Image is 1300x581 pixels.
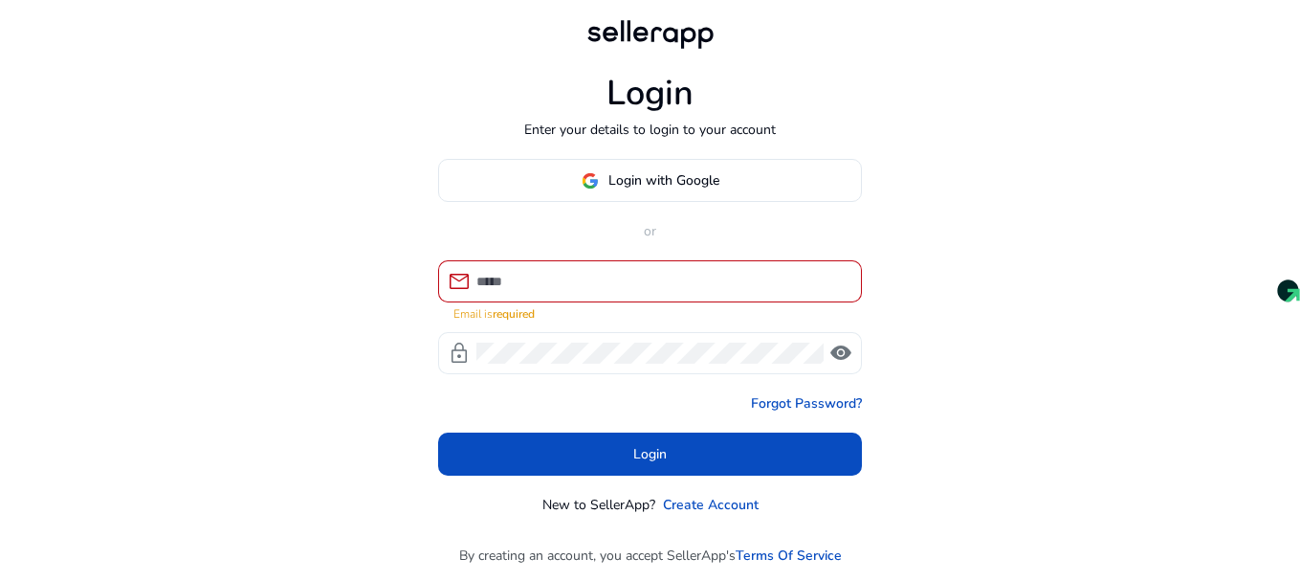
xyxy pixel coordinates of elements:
[633,444,667,464] span: Login
[582,172,599,190] img: google-logo.svg
[54,31,94,46] div: v 4.0.25
[50,50,210,65] div: Domain: [DOMAIN_NAME]
[608,170,719,190] span: Login with Google
[52,115,67,130] img: tab_domain_overview_orange.svg
[31,31,46,46] img: logo_orange.svg
[190,115,206,130] img: tab_keywords_by_traffic_grey.svg
[73,117,171,129] div: Domain Overview
[524,120,776,140] p: Enter your details to login to your account
[606,73,694,114] h1: Login
[751,393,862,413] a: Forgot Password?
[663,495,759,515] a: Create Account
[438,221,862,241] p: or
[736,546,842,566] a: Terms Of Service
[211,117,322,129] div: Keywords by Traffic
[542,495,655,515] p: New to SellerApp?
[31,50,46,65] img: website_grey.svg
